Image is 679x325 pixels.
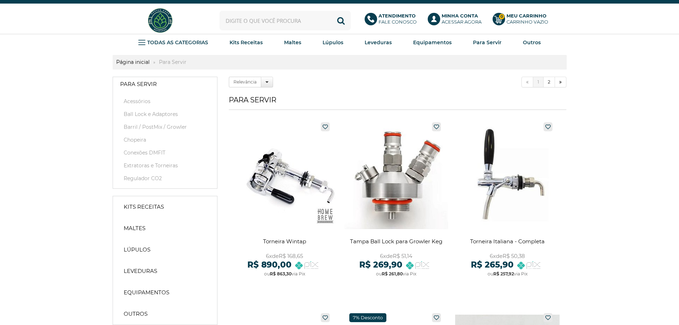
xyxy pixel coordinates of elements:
[229,96,566,110] h1: Para Servir
[124,246,150,253] strong: Lúpulos
[455,119,560,285] a: Torneira Italiana - Completa
[331,11,351,30] button: Buscar
[284,37,301,48] a: Maltes
[230,39,263,46] strong: Kits Receitas
[120,81,157,88] strong: Para Servir
[120,175,210,182] a: Regulador CO2
[155,59,190,65] strong: Para Servir
[442,13,478,19] b: Minha Conta
[120,162,210,169] a: Extratoras e Torneiras
[232,119,337,285] a: Torneira Wintap
[117,243,214,257] a: Lúpulos
[147,39,208,46] strong: TODAS AS CATEGORIAS
[533,77,544,87] a: 1
[220,11,351,30] input: Digite o que você procura
[344,119,448,285] a: Tampa Ball Lock para Growler Keg
[428,13,485,29] a: Minha ContaAcessar agora
[229,77,261,87] label: Relevância
[120,111,210,118] a: Ball Lock e Adaptores
[365,13,421,29] a: AtendimentoFale conosco
[120,123,210,131] a: Barril / PostMix / Growler
[544,77,555,87] a: 2
[523,39,541,46] strong: Outros
[323,39,343,46] strong: Lúpulos
[499,14,505,20] strong: 0
[124,268,157,275] strong: Leveduras
[473,39,501,46] strong: Para Servir
[413,39,452,46] strong: Equipamentos
[117,221,214,235] a: Maltes
[117,285,214,300] a: Equipamentos
[117,307,214,321] a: Outros
[138,37,208,48] a: TODAS AS CATEGORIAS
[230,37,263,48] a: Kits Receitas
[147,7,174,34] img: Hopfen Haus BrewShop
[124,289,169,296] strong: Equipamentos
[117,200,214,214] a: Kits Receitas
[365,39,392,46] strong: Leveduras
[113,77,217,91] a: Para Servir
[113,59,153,65] a: Página inicial
[120,98,210,105] a: Acessórios
[120,149,210,156] a: Conexões DMFIT
[284,39,301,46] strong: Maltes
[506,13,546,19] b: Meu Carrinho
[323,37,343,48] a: Lúpulos
[442,13,482,25] p: Acessar agora
[473,37,501,48] a: Para Servir
[365,37,392,48] a: Leveduras
[523,37,541,48] a: Outros
[124,310,148,318] strong: Outros
[124,225,145,232] strong: Maltes
[413,37,452,48] a: Equipamentos
[124,203,164,210] strong: Kits Receitas
[506,19,548,25] div: Carrinho Vazio
[117,264,214,278] a: Leveduras
[379,13,416,19] b: Atendimento
[120,136,210,143] a: Chopeira
[379,13,417,25] p: Fale conosco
